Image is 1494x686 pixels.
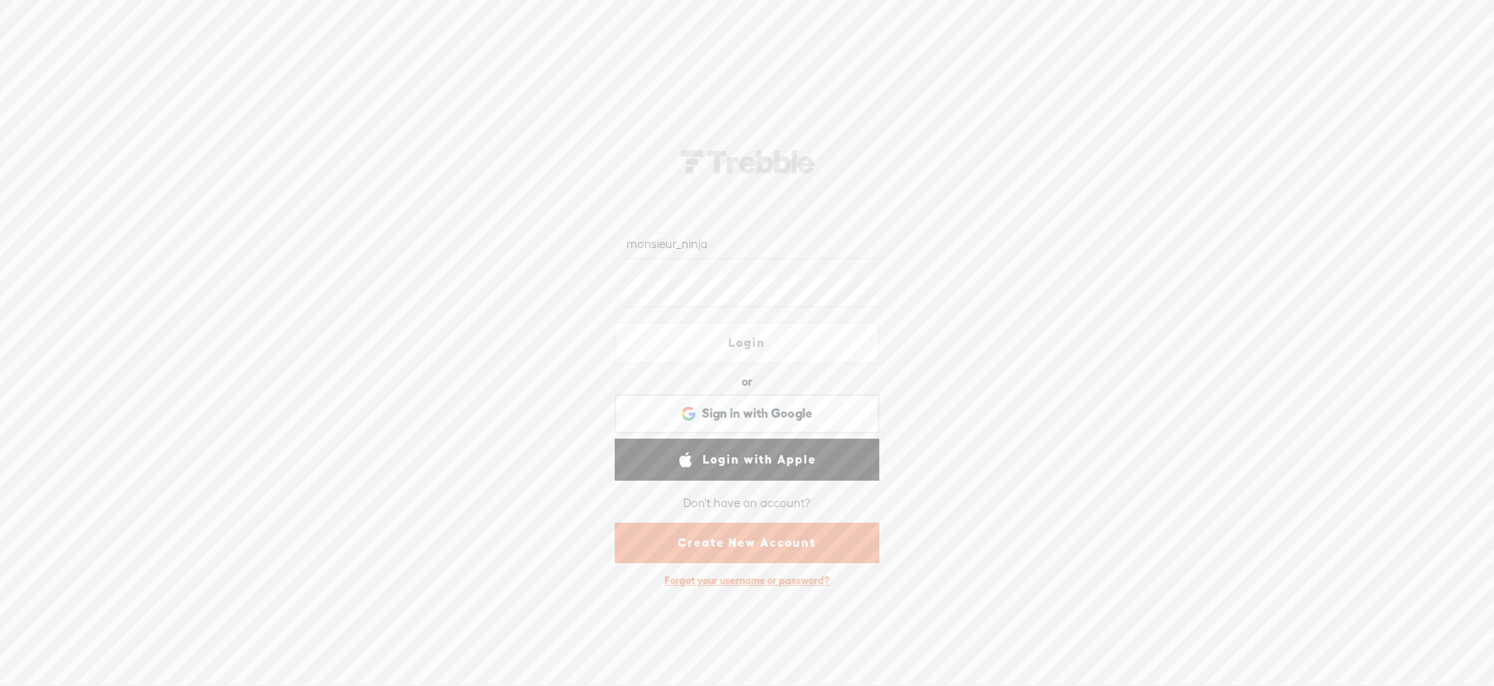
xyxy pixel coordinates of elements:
[615,394,879,433] div: Sign in with Google
[615,439,879,481] a: Login with Apple
[742,369,752,394] div: or
[657,566,837,595] div: Forgot your username or password?
[615,523,879,563] a: Create New Account
[702,405,813,422] span: Sign in with Google
[615,322,879,364] a: Login
[623,229,876,259] input: Username
[683,487,811,520] div: Don't have an account?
